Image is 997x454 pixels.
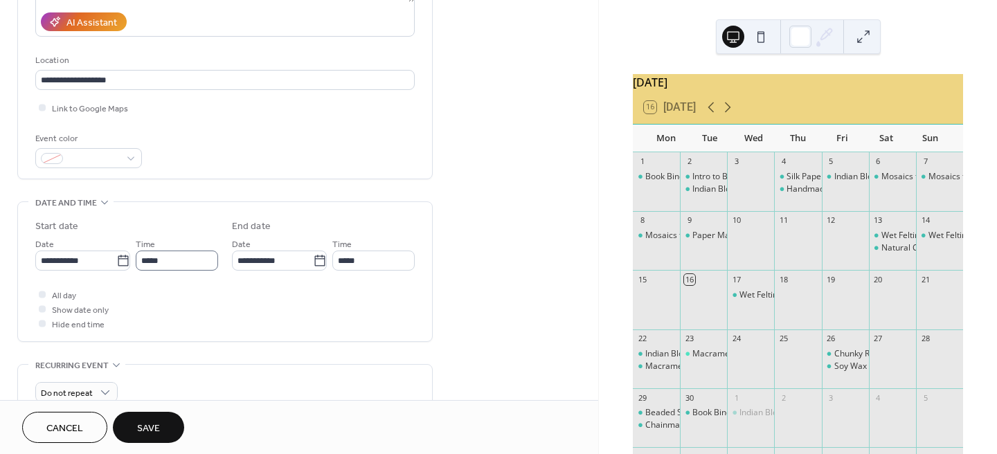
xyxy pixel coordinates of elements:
span: Cancel [46,421,83,436]
div: 28 [920,334,931,344]
div: End date [232,219,271,234]
div: Book Binding - Casebinding [645,171,751,183]
div: Soy Wax Candles [822,361,869,372]
div: Start date [35,219,78,234]
div: AI Assistant [66,16,117,30]
div: 1 [731,392,742,403]
span: All day [52,289,76,303]
div: 19 [826,274,836,284]
div: 24 [731,334,742,344]
div: Book Binding - Casebinding [692,407,798,419]
div: 22 [637,334,647,344]
div: Beaded Snowflake [633,407,680,419]
div: Book Binding - Casebinding [633,171,680,183]
div: Mon [644,125,688,152]
div: Natural Cold Process Soap Making [869,242,916,254]
div: 9 [684,215,694,226]
div: Macrame Plant Hanger [633,361,680,372]
div: Beaded Snowflake [645,407,717,419]
div: 18 [778,274,789,284]
div: 2 [778,392,789,403]
div: 23 [684,334,694,344]
div: Paper Marbling [692,230,752,242]
div: Fri [820,125,864,152]
div: Wet Felting - Flowers [727,289,774,301]
div: Mosaics for Beginners [916,171,963,183]
div: Chainmaille - Helmweave [645,419,744,431]
div: 17 [731,274,742,284]
div: Indian Block Printing [645,348,724,360]
span: Time [136,237,155,252]
div: 16 [684,274,694,284]
div: 4 [778,156,789,167]
span: Save [137,421,160,436]
div: 3 [731,156,742,167]
div: 1 [637,156,647,167]
span: Time [332,237,352,252]
div: Sun [908,125,952,152]
div: 27 [873,334,883,344]
div: 5 [920,392,931,403]
span: Date and time [35,196,97,210]
div: Macrame Wall Art [692,348,762,360]
span: Link to Google Maps [52,102,128,116]
span: Do not repeat [41,385,93,401]
div: Silk Paper Making [787,171,855,183]
div: 30 [684,392,694,403]
div: 14 [920,215,931,226]
div: 2 [684,156,694,167]
div: Indian Block Printing [834,171,913,183]
div: Chainmaille - Helmweave [633,419,680,431]
div: Event color [35,131,139,146]
div: Intro to Beaded Jewellery [692,171,789,183]
div: 5 [826,156,836,167]
div: Tue [688,125,733,152]
button: AI Assistant [41,12,127,31]
div: 13 [873,215,883,226]
div: 11 [778,215,789,226]
div: Book Binding - Casebinding [680,407,727,419]
div: 4 [873,392,883,403]
div: Mosaics for Beginners [881,171,968,183]
div: 3 [826,392,836,403]
div: Wet Felting - Pots & Bowls [916,230,963,242]
div: Indian Block Printing [680,183,727,195]
button: Cancel [22,412,107,443]
div: Indian Block Printing [727,407,774,419]
div: Thu [776,125,820,152]
div: 25 [778,334,789,344]
div: [DATE] [633,74,963,91]
div: 10 [731,215,742,226]
div: Indian Block Printing [822,171,869,183]
div: Macrame Wall Art [680,348,727,360]
div: Location [35,53,412,68]
div: Sat [864,125,908,152]
div: Indian Block Printing [739,407,818,419]
div: 29 [637,392,647,403]
span: Date [232,237,251,252]
div: Wed [732,125,776,152]
div: Chunky Rope Necklace [822,348,869,360]
span: Hide end time [52,318,105,332]
div: Wet Felting - Flowers [739,289,819,301]
div: 12 [826,215,836,226]
div: Mosaics for Beginners [633,230,680,242]
span: Show date only [52,303,109,318]
div: Wet Felting - Pots & Bowls [881,230,981,242]
div: Handmade Recycled Paper [774,183,821,195]
button: Save [113,412,184,443]
div: Wet Felting - Pots & Bowls [869,230,916,242]
span: Recurring event [35,358,109,373]
span: Date [35,237,54,252]
div: Indian Block Printing [692,183,771,195]
div: Mosaics for Beginners [645,230,732,242]
div: 26 [826,334,836,344]
div: Chunky Rope Necklace [834,348,922,360]
div: Intro to Beaded Jewellery [680,171,727,183]
div: Indian Block Printing [633,348,680,360]
div: 6 [873,156,883,167]
div: 21 [920,274,931,284]
div: 8 [637,215,647,226]
div: Silk Paper Making [774,171,821,183]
